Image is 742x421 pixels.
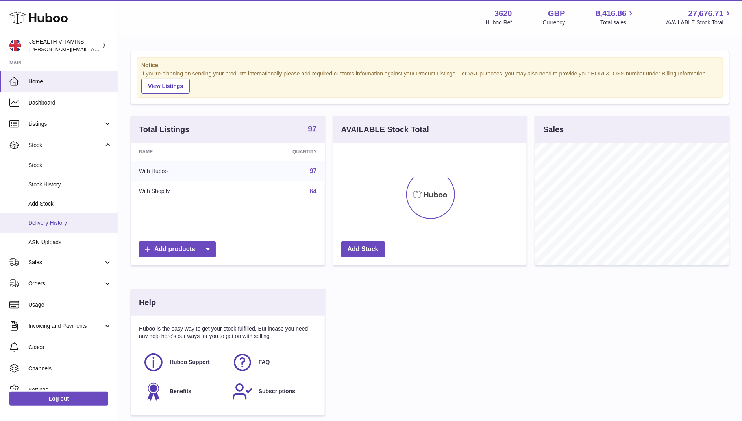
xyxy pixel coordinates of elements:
span: Total sales [600,19,635,26]
span: Benefits [170,388,191,395]
span: 8,416.86 [596,8,627,19]
span: Add Stock [28,200,112,208]
span: Channels [28,365,112,372]
span: Subscriptions [259,388,295,395]
a: Subscriptions [232,381,313,402]
div: Huboo Ref [486,19,512,26]
a: 64 [310,188,317,195]
span: Cases [28,344,112,351]
span: Stock [28,142,104,149]
p: Huboo is the easy way to get your stock fulfilled. But incase you need any help here's our ways f... [139,325,317,340]
div: If you're planning on sending your products internationally please add required customs informati... [141,70,719,94]
span: Dashboard [28,99,112,107]
strong: 97 [308,125,316,132]
h3: Total Listings [139,124,190,135]
a: 8,416.86 Total sales [596,8,636,26]
span: Invoicing and Payments [28,322,104,330]
span: Stock [28,162,112,169]
a: 97 [308,125,316,134]
span: Stock History [28,181,112,188]
span: Delivery History [28,219,112,227]
span: Sales [28,259,104,266]
span: Orders [28,280,104,287]
strong: Notice [141,62,719,69]
span: 27,676.71 [688,8,723,19]
h3: Help [139,297,156,308]
th: Quantity [235,143,325,161]
div: JSHEALTH VITAMINS [29,38,100,53]
th: Name [131,143,235,161]
a: Huboo Support [143,352,224,373]
a: 97 [310,167,317,174]
a: View Listings [141,79,190,94]
img: francesca@jshealthvitamins.com [9,40,21,51]
h3: AVAILABLE Stock Total [341,124,429,135]
a: Benefits [143,381,224,402]
span: AVAILABLE Stock Total [666,19,733,26]
strong: GBP [548,8,565,19]
strong: 3620 [494,8,512,19]
a: Add products [139,241,216,257]
span: Listings [28,120,104,128]
span: Settings [28,386,112,393]
span: Home [28,78,112,85]
div: Currency [543,19,565,26]
td: With Shopify [131,181,235,202]
span: FAQ [259,358,270,366]
a: Add Stock [341,241,385,257]
a: FAQ [232,352,313,373]
a: 27,676.71 AVAILABLE Stock Total [666,8,733,26]
h3: Sales [543,124,564,135]
a: Log out [9,392,108,406]
td: With Huboo [131,161,235,181]
span: ASN Uploads [28,239,112,246]
span: Usage [28,301,112,309]
span: [PERSON_NAME][EMAIL_ADDRESS][DOMAIN_NAME] [29,46,158,52]
span: Huboo Support [170,358,210,366]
